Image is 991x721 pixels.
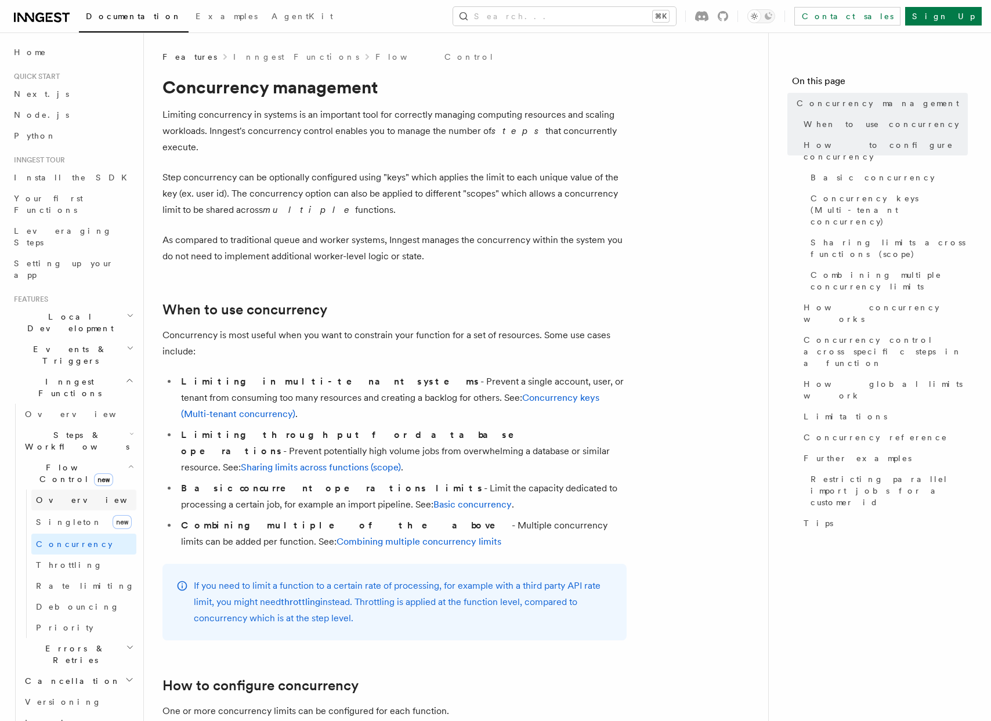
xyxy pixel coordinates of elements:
[20,490,136,638] div: Flow Controlnew
[9,253,136,285] a: Setting up your app
[804,118,959,130] span: When to use concurrency
[162,51,217,63] span: Features
[194,578,613,626] p: If you need to limit a function to a certain rate of processing, for example with a third party A...
[9,220,136,253] a: Leveraging Steps
[804,302,968,325] span: How concurrency works
[181,483,484,494] strong: Basic concurrent operations limits
[375,51,494,63] a: Flow Control
[799,513,968,534] a: Tips
[113,515,132,529] span: new
[272,12,333,21] span: AgentKit
[241,462,401,473] a: Sharing limits across functions (scope)
[14,259,114,280] span: Setting up your app
[797,97,959,109] span: Concurrency management
[20,457,136,490] button: Flow Controlnew
[799,448,968,469] a: Further examples
[794,7,900,26] a: Contact sales
[9,167,136,188] a: Install the SDK
[263,204,355,215] em: multiple
[9,311,126,334] span: Local Development
[491,125,545,136] em: steps
[281,596,320,607] a: throttling
[25,410,144,419] span: Overview
[181,429,530,456] strong: Limiting throughput for database operations
[433,499,512,510] a: Basic concurrency
[806,265,968,297] a: Combining multiple concurrency limits
[811,237,968,260] span: Sharing limits across functions (scope)
[162,77,627,97] h1: Concurrency management
[31,534,136,555] a: Concurrency
[804,411,887,422] span: Limitations
[25,697,102,706] span: Versioning
[799,374,968,406] a: How global limits work
[178,427,627,476] li: - Prevent potentially high volume jobs from overwhelming a database or similar resource. See: .
[36,560,103,570] span: Throttling
[905,7,982,26] a: Sign Up
[36,623,93,632] span: Priority
[233,51,359,63] a: Inngest Functions
[792,93,968,114] a: Concurrency management
[189,3,265,31] a: Examples
[337,536,501,547] a: Combining multiple concurrency limits
[9,376,125,399] span: Inngest Functions
[20,425,136,457] button: Steps & Workflows
[31,617,136,638] a: Priority
[20,429,129,452] span: Steps & Workflows
[799,135,968,167] a: How to configure concurrency
[806,469,968,513] a: Restricting parallel import jobs for a customer id
[162,169,627,218] p: Step concurrency can be optionally configured using "keys" which applies the limit to each unique...
[36,517,102,527] span: Singleton
[799,329,968,374] a: Concurrency control across specific steps in a function
[86,12,182,21] span: Documentation
[9,84,136,104] a: Next.js
[799,406,968,427] a: Limitations
[31,510,136,534] a: Singletonnew
[811,269,968,292] span: Combining multiple concurrency limits
[799,114,968,135] a: When to use concurrency
[811,172,935,183] span: Basic concurrency
[14,194,83,215] span: Your first Functions
[806,167,968,188] a: Basic concurrency
[9,42,136,63] a: Home
[162,677,359,694] a: How to configure concurrency
[9,155,65,165] span: Inngest tour
[181,520,512,531] strong: Combining multiple of the above
[9,371,136,404] button: Inngest Functions
[178,480,627,513] li: - Limit the capacity dedicated to processing a certain job, for example an import pipeline. See: .
[9,72,60,81] span: Quick start
[14,110,69,119] span: Node.js
[9,343,126,367] span: Events & Triggers
[20,638,136,671] button: Errors & Retries
[36,602,120,611] span: Debouncing
[36,495,155,505] span: Overview
[196,12,258,21] span: Examples
[14,131,56,140] span: Python
[31,596,136,617] a: Debouncing
[747,9,775,23] button: Toggle dark mode
[14,89,69,99] span: Next.js
[804,452,912,464] span: Further examples
[9,125,136,146] a: Python
[9,295,48,304] span: Features
[20,404,136,425] a: Overview
[178,517,627,550] li: - Multiple concurrency limits can be added per function. See:
[20,675,121,687] span: Cancellation
[792,74,968,93] h4: On this page
[94,473,113,486] span: new
[9,339,136,371] button: Events & Triggers
[9,306,136,339] button: Local Development
[804,432,947,443] span: Concurrency reference
[804,334,968,369] span: Concurrency control across specific steps in a function
[453,7,676,26] button: Search...⌘K
[36,581,135,590] span: Rate limiting
[20,691,136,712] a: Versioning
[811,473,968,508] span: Restricting parallel import jobs for a customer id
[9,104,136,125] a: Node.js
[14,46,46,58] span: Home
[799,427,968,448] a: Concurrency reference
[806,188,968,232] a: Concurrency keys (Multi-tenant concurrency)
[804,139,968,162] span: How to configure concurrency
[162,302,327,318] a: When to use concurrency
[799,297,968,329] a: How concurrency works
[20,671,136,691] button: Cancellation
